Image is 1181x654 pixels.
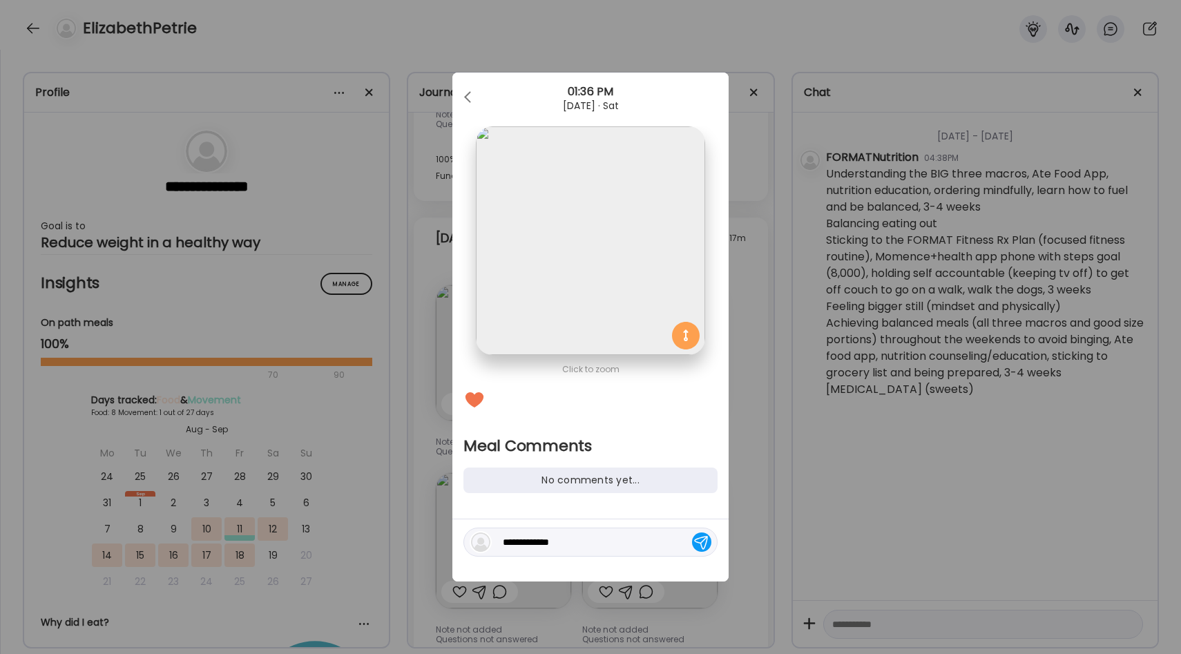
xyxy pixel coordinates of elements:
[463,468,718,493] div: No comments yet...
[476,126,704,355] img: images%2FuoYiWjixOgQ8TTFdzvnghxuIVJQ2%2Fvm9lu83Vcc1sbhAjNzoa%2Ft44JXh3PEAeQWwurG5xQ_1080
[452,100,729,111] div: [DATE] · Sat
[452,84,729,100] div: 01:36 PM
[471,532,490,552] img: bg-avatar-default.svg
[463,361,718,378] div: Click to zoom
[463,436,718,456] h2: Meal Comments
